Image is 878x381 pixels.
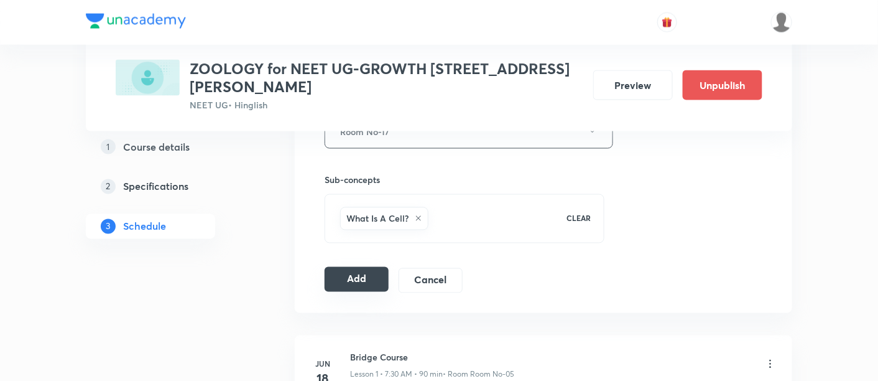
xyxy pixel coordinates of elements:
p: 3 [101,219,116,233]
button: Cancel [399,268,463,293]
a: Company Logo [86,14,186,32]
img: 9F999138-737D-47D1-9258-A4B07223E2CE_plus.png [116,60,180,96]
img: Company Logo [86,14,186,29]
img: avatar [662,17,673,28]
p: 2 [101,179,116,194]
button: Add [325,267,389,292]
button: Unpublish [683,70,762,100]
p: Lesson 1 • 7:30 AM • 90 min [350,369,443,380]
h5: Schedule [123,219,166,233]
h3: ZOOLOGY for NEET UG-GROWTH [STREET_ADDRESS][PERSON_NAME] [190,60,583,96]
a: 1Course details [86,134,255,159]
a: 2Specifications [86,174,255,199]
h6: Jun [310,359,335,370]
h6: Sub-concepts [325,174,604,187]
h6: What Is A Cell? [346,212,409,225]
button: avatar [657,12,677,32]
img: Mustafa kamal [771,12,792,33]
h5: Course details [123,139,190,154]
p: CLEAR [567,213,591,224]
h6: Bridge Course [350,351,514,364]
p: NEET UG • Hinglish [190,98,583,111]
button: Room No-17 [325,115,613,149]
button: Preview [593,70,673,100]
p: • Room Room No-05 [443,369,514,380]
h5: Specifications [123,179,188,194]
p: 1 [101,139,116,154]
